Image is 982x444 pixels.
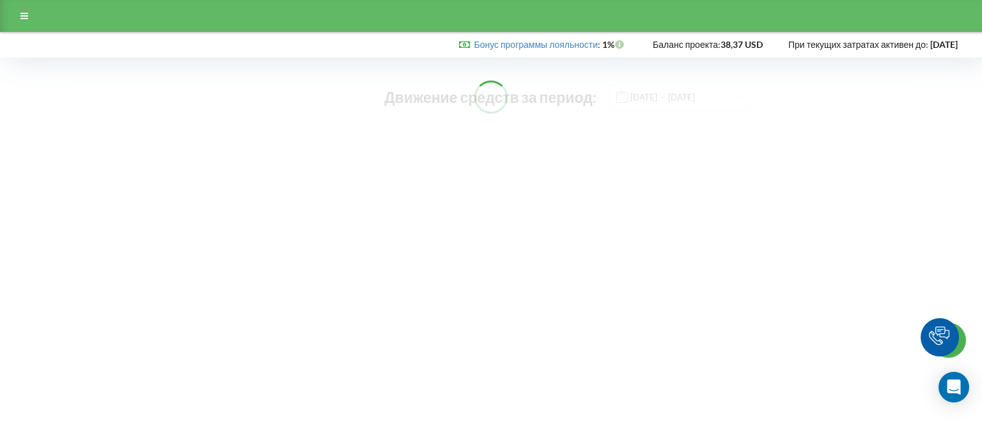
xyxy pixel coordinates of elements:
[602,39,627,50] strong: 1%
[653,39,721,50] span: Баланс проекта:
[474,39,598,50] a: Бонус программы лояльности
[474,39,600,50] span: :
[721,39,763,50] strong: 38,37 USD
[939,372,969,402] div: Open Intercom Messenger
[788,39,928,50] span: При текущих затратах активен до:
[930,39,958,50] strong: [DATE]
